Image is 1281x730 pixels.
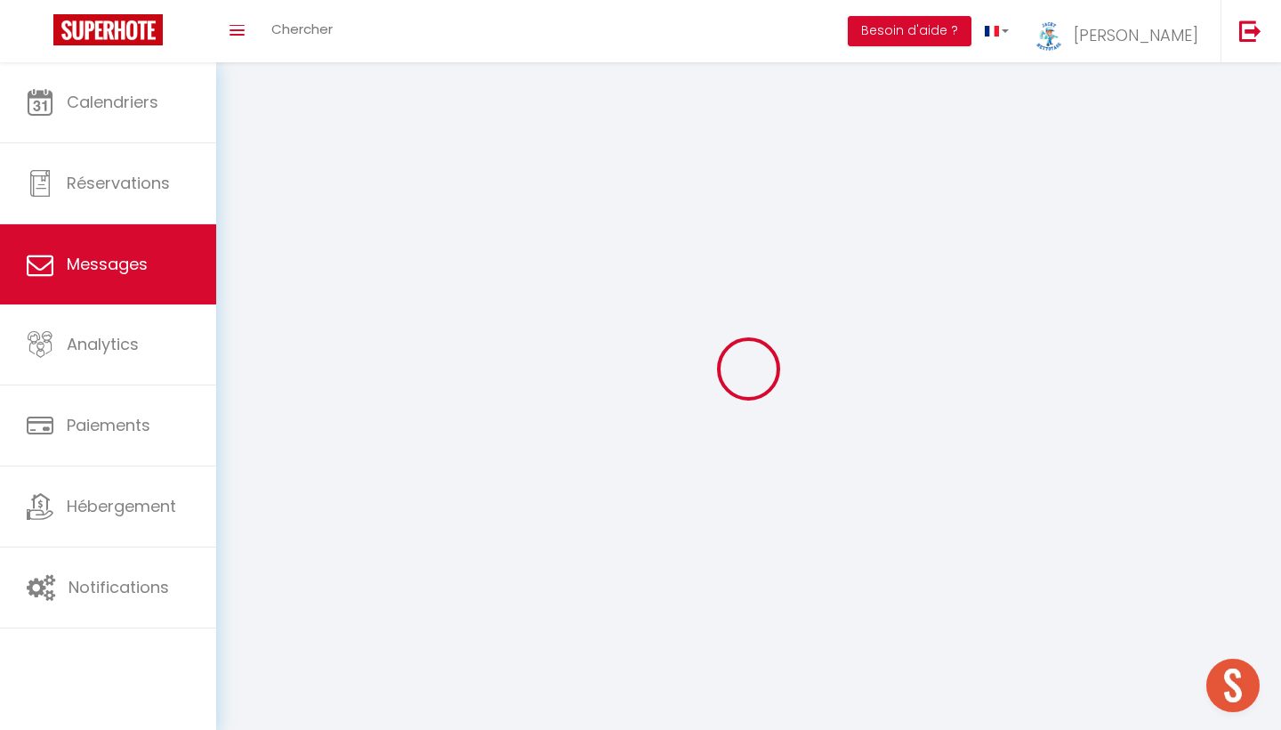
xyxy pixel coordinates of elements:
[1035,16,1062,54] img: ...
[67,253,148,275] span: Messages
[1206,659,1260,712] div: Ouvrir le chat
[271,20,333,38] span: Chercher
[67,414,150,436] span: Paiements
[848,16,971,46] button: Besoin d'aide ?
[68,576,169,598] span: Notifications
[67,333,139,355] span: Analytics
[1074,24,1198,46] span: [PERSON_NAME]
[67,172,170,194] span: Réservations
[67,495,176,517] span: Hébergement
[1239,20,1261,42] img: logout
[67,91,158,113] span: Calendriers
[53,14,163,45] img: Super Booking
